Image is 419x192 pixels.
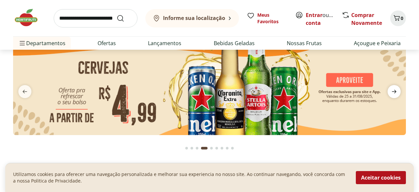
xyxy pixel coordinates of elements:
span: Departamentos [18,35,65,51]
input: search [54,9,137,27]
a: Criar conta [306,11,342,26]
button: Current page from fs-carousel [200,140,209,156]
button: previous [13,85,37,98]
p: Utilizamos cookies para oferecer uma navegação personalizada e melhorar sua experiencia no nosso ... [13,171,348,184]
a: Bebidas Geladas [214,39,255,47]
button: Go to page 1 from fs-carousel [184,140,189,156]
button: Go to page 5 from fs-carousel [209,140,214,156]
button: Go to page 7 from fs-carousel [219,140,225,156]
a: Lançamentos [148,39,181,47]
button: next [382,85,406,98]
a: Nossas Frutas [287,39,322,47]
button: Go to page 9 from fs-carousel [230,140,235,156]
a: Ofertas [98,39,116,47]
button: Aceitar cookies [356,171,406,184]
span: ou [306,11,335,27]
button: Carrinho [390,10,406,26]
span: 0 [401,15,403,21]
img: Hortifruti [13,8,46,27]
img: cervejas [13,40,406,135]
button: Submit Search [117,14,132,22]
button: Go to page 8 from fs-carousel [225,140,230,156]
a: Comprar Novamente [351,11,382,26]
button: Go to page 2 from fs-carousel [189,140,194,156]
a: Açougue e Peixaria [354,39,401,47]
button: Informe sua localização [145,9,239,27]
b: Informe sua localização [163,14,225,22]
a: Meus Favoritos [247,12,287,25]
button: Go to page 3 from fs-carousel [194,140,200,156]
a: Entrar [306,11,322,19]
span: Meus Favoritos [257,12,287,25]
button: Menu [18,35,26,51]
button: Go to page 6 from fs-carousel [214,140,219,156]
